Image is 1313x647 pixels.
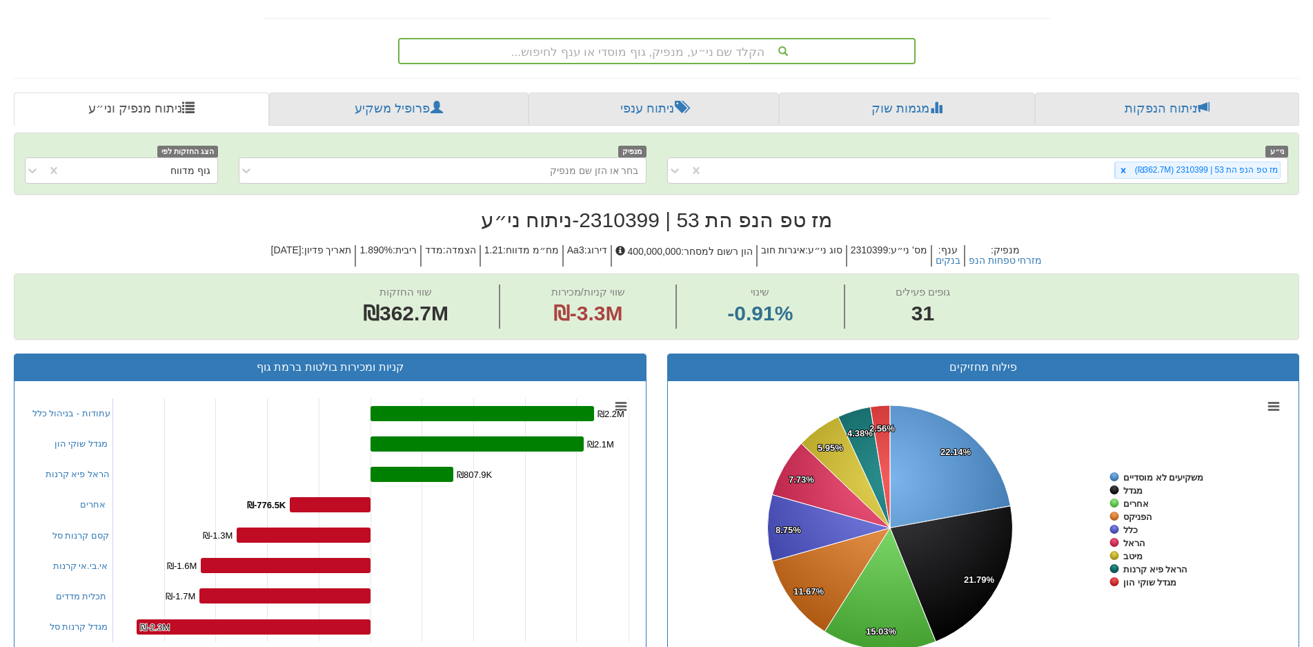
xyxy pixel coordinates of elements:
[866,626,897,637] tspan: 15.03%
[1123,512,1152,522] tspan: הפניקס
[379,286,432,298] span: שווי החזקות
[846,245,931,267] h5: מס' ני״ע : 2310399
[776,525,801,535] tspan: 8.75%
[551,286,625,298] span: שווי קניות/מכירות
[166,591,195,601] tspan: ₪-1.7M
[55,438,108,449] a: מגדל שוקי הון
[1123,499,1149,509] tspan: אחרים
[480,245,562,267] h5: מח״מ מדווח : 1.21
[1035,93,1299,126] a: ניתוח הנפקות
[793,586,825,597] tspan: 11.67%
[847,428,873,438] tspan: 4.38%
[964,245,1046,267] h5: מנפיק :
[562,245,611,267] h5: דירוג : Aa3
[25,361,635,374] h3: קניות ומכירות בולטות ברמת גוף
[553,302,623,325] span: ₪-3.3M
[1123,472,1203,483] tspan: משקיעים לא מוסדיים
[896,286,950,298] span: גופים פעילים
[678,361,1289,374] h3: פילוח מחזיקים
[157,146,218,157] span: הצג החזקות לפי
[1123,577,1176,588] tspan: מגדל שוקי הון
[247,500,286,510] tspan: ₪-776.5K
[14,209,1299,231] h2: מז טפ הנפ הת 53 | 2310399 - ניתוח ני״ע
[268,245,355,267] h5: תאריך פדיון : [DATE]
[50,621,108,632] a: מגדל קרנות סל
[203,530,233,541] tspan: ₪-1.3M
[779,93,1035,126] a: מגמות שוק
[529,93,779,126] a: ניתוח ענפי
[399,39,914,63] div: הקלד שם ני״ע, מנפיק, גוף מוסדי או ענף לחיפוש...
[457,470,493,480] tspan: ₪807.9K
[1265,146,1288,157] span: ני״ע
[56,591,107,601] a: תכלית מדדים
[611,245,756,267] h5: הון רשום למסחר : 400,000,000
[32,408,110,418] a: עתודות - בניהול כלל
[936,255,960,266] button: בנקים
[355,245,419,267] h5: ריבית : 1.890%
[969,255,1043,266] button: מזרחי טפחות הנפ
[14,93,269,126] a: ניתוח מנפיק וני״ע
[420,245,480,267] h5: הצמדה : מדד
[363,302,448,325] span: ₪362.7M
[1123,485,1143,496] tspan: מגדל
[46,469,110,479] a: הראל פיא קרנות
[269,93,529,126] a: פרופיל משקיע
[1123,551,1143,561] tspan: מיטב
[1123,525,1138,535] tspan: כלל
[756,245,846,267] h5: סוג ני״ע : איגרות חוב
[1123,564,1187,574] tspan: הראל פיא קרנות
[52,530,109,541] a: קסם קרנות סל
[940,447,971,457] tspan: 22.14%
[53,561,108,571] a: אי.בי.אי קרנות
[80,499,106,510] a: אחרים
[789,474,814,485] tspan: 7.73%
[587,439,614,450] tspan: ₪2.1M
[869,423,895,434] tspan: 2.56%
[1123,538,1145,548] tspan: הראל
[598,409,624,419] tspan: ₪2.2M
[896,299,950,329] span: 31
[618,146,646,157] span: מנפיק
[550,164,639,177] div: בחר או הזן שם מנפיק
[818,443,843,453] tspan: 5.95%
[931,245,964,267] h5: ענף :
[140,622,170,632] tspan: ₪-2.3M
[964,574,995,585] tspan: 21.79%
[727,299,793,329] span: -0.91%
[170,164,210,177] div: גוף מדווח
[1131,162,1280,178] div: מז טפ הנפ הת 53 | 2310399 (₪362.7M)
[167,561,197,571] tspan: ₪-1.6M
[751,286,769,298] span: שינוי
